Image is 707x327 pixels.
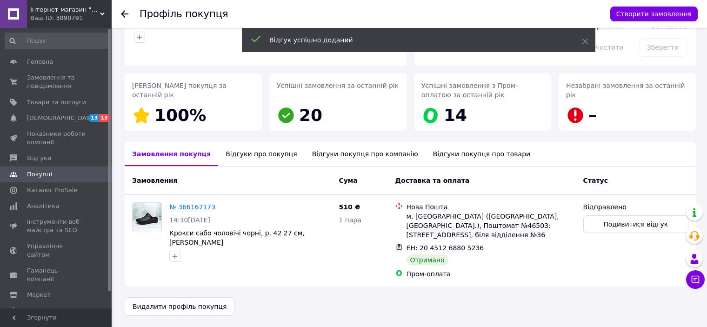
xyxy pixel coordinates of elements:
span: Покупці [27,170,52,179]
button: Чат з покупцем [686,270,705,289]
h1: Профіль покупця [140,8,228,20]
span: Cума [339,177,357,184]
button: Подивитися відгук [583,215,688,233]
span: Каталог ProSale [27,186,77,194]
span: Незабрані замовлення за останній рік [566,82,685,99]
button: Видалити профіль покупця [125,297,234,316]
span: Товари та послуги [27,98,86,107]
span: Подивитися відгук [603,220,668,229]
span: 14:30[DATE] [169,216,210,224]
span: – [588,106,597,125]
img: Фото товару [133,203,161,232]
span: 1 пара [339,216,361,224]
input: Пошук [5,33,110,49]
div: Відгуки покупця про компанію [305,142,426,166]
span: 13 [88,114,99,122]
div: Замовлення покупця [125,142,218,166]
span: Статус [583,177,608,184]
a: № 366167173 [169,203,215,211]
span: Відгуки [27,154,51,162]
span: Доставка та оплата [395,177,470,184]
span: Замовлення та повідомлення [27,73,86,90]
span: Успішні замовлення з Пром-оплатою за останній рік [421,82,518,99]
div: Пром-оплата [407,269,576,279]
div: Повернутися назад [121,9,128,19]
span: 13 [99,114,110,122]
span: Аналітика [27,202,59,210]
div: Нова Пошта [407,202,576,212]
div: Відгуки про покупця [218,142,304,166]
span: Гаманець компанії [27,267,86,283]
button: Створити замовлення [610,7,698,21]
span: Головна [27,58,53,66]
div: Ваш ID: 3890791 [30,14,112,22]
div: м. [GEOGRAPHIC_DATA] ([GEOGRAPHIC_DATA], [GEOGRAPHIC_DATA].), Поштомат №46503: [STREET_ADDRESS], ... [407,212,576,240]
span: ЕН: 20 4512 6880 5236 [407,244,484,252]
div: Відправлено [583,202,688,212]
span: 510 ₴ [339,203,360,211]
span: Успішні замовлення за останній рік [277,82,399,89]
div: Відгук успішно доданий [269,35,559,45]
span: Замовлення [132,177,177,184]
a: Фото товару [132,202,162,232]
div: Відгуки покупця про товари [426,142,538,166]
span: Управління сайтом [27,242,86,259]
div: Отримано [407,254,448,266]
span: [PERSON_NAME] покупця за останній рік [132,82,227,99]
span: Інтернет-магазин "ELEGRANTIK" [30,6,100,14]
span: 20 [299,106,322,125]
a: Крокси сабо чоловічі чорні, р. 42 27 см, [PERSON_NAME] [169,229,305,246]
span: 14 [444,106,467,125]
span: Показники роботи компанії [27,130,86,147]
span: Інструменти веб-майстра та SEO [27,218,86,234]
span: 100% [154,106,206,125]
span: [DEMOGRAPHIC_DATA] [27,114,96,122]
span: Маркет [27,291,51,299]
span: Налаштування [27,307,74,315]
